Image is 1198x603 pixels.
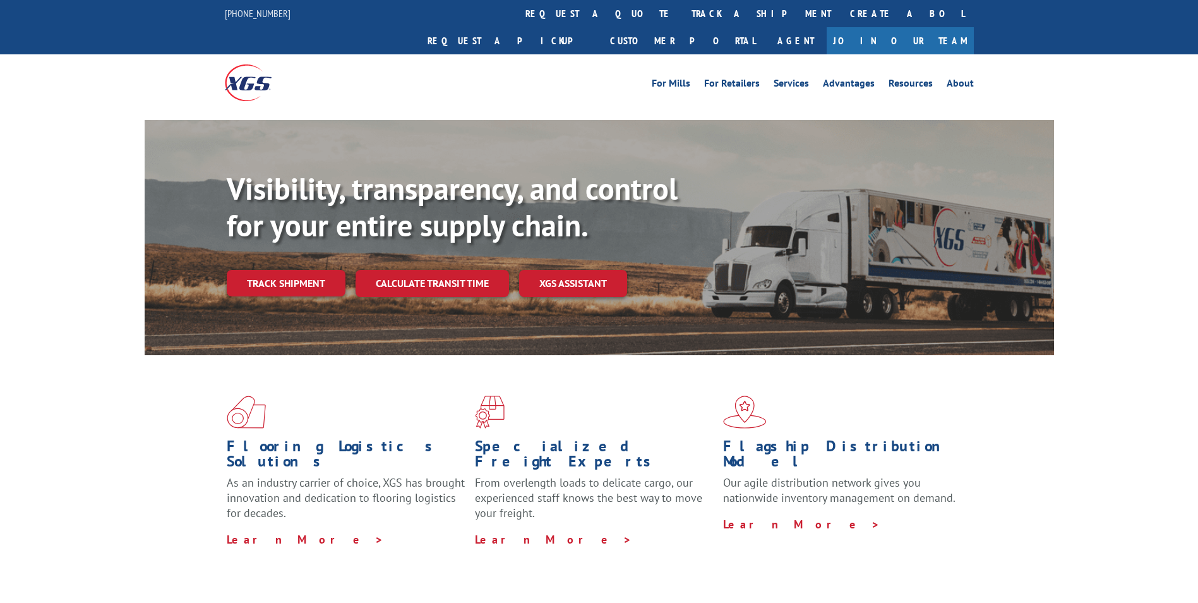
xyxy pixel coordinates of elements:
a: Services [774,78,809,92]
a: Calculate transit time [356,270,509,297]
a: For Mills [652,78,690,92]
p: From overlength loads to delicate cargo, our experienced staff knows the best way to move your fr... [475,475,714,532]
a: Advantages [823,78,875,92]
h1: Flooring Logistics Solutions [227,439,465,475]
h1: Flagship Distribution Model [723,439,962,475]
h1: Specialized Freight Experts [475,439,714,475]
a: Learn More > [723,517,880,532]
a: XGS ASSISTANT [519,270,627,297]
a: Customer Portal [601,27,765,54]
a: For Retailers [704,78,760,92]
a: Request a pickup [418,27,601,54]
a: Agent [765,27,827,54]
a: About [947,78,974,92]
a: Resources [889,78,933,92]
a: Learn More > [227,532,384,547]
a: Track shipment [227,270,345,296]
img: xgs-icon-total-supply-chain-intelligence-red [227,396,266,429]
span: Our agile distribution network gives you nationwide inventory management on demand. [723,475,955,505]
b: Visibility, transparency, and control for your entire supply chain. [227,169,678,245]
a: [PHONE_NUMBER] [225,7,291,20]
span: As an industry carrier of choice, XGS has brought innovation and dedication to flooring logistics... [227,475,465,520]
a: Learn More > [475,532,632,547]
img: xgs-icon-flagship-distribution-model-red [723,396,767,429]
a: Join Our Team [827,27,974,54]
img: xgs-icon-focused-on-flooring-red [475,396,505,429]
